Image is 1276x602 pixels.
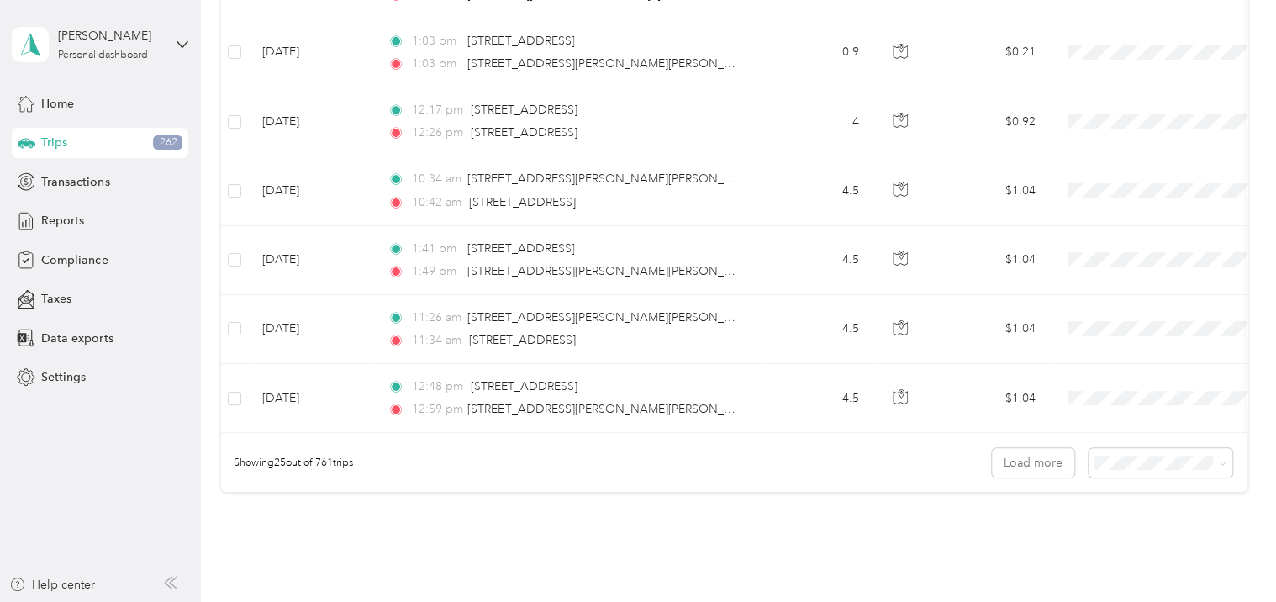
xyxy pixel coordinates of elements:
button: Load more [992,448,1074,478]
span: Reports [41,212,84,230]
span: 12:17 pm [412,101,463,119]
span: 10:42 am [412,193,461,212]
td: $1.04 [931,226,1048,295]
span: [STREET_ADDRESS] [471,103,577,117]
td: $1.04 [931,364,1048,433]
td: 4.5 [761,295,872,364]
span: 10:34 am [412,170,460,188]
button: Help center [9,576,95,594]
span: [STREET_ADDRESS][PERSON_NAME][PERSON_NAME] [467,310,761,325]
span: [STREET_ADDRESS] [469,333,576,347]
span: [STREET_ADDRESS] [467,241,574,256]
td: $1.04 [931,295,1048,364]
span: Transactions [41,173,109,191]
span: 1:49 pm [412,262,460,281]
div: Personal dashboard [58,50,148,61]
td: $1.04 [931,156,1048,225]
span: [STREET_ADDRESS][PERSON_NAME][PERSON_NAME] [467,264,761,278]
span: [STREET_ADDRESS] [469,195,576,209]
span: Showing 25 out of 761 trips [221,456,352,471]
td: [DATE] [248,87,374,156]
span: 12:59 pm [412,400,460,419]
td: $0.92 [931,87,1048,156]
td: [DATE] [248,156,374,225]
span: 262 [153,135,182,150]
span: 1:03 pm [412,32,460,50]
span: [STREET_ADDRESS] [467,34,574,48]
span: 1:03 pm [412,55,460,73]
span: 1:41 pm [412,240,460,258]
td: 0.9 [761,18,872,87]
td: 4 [761,87,872,156]
span: 11:26 am [412,309,460,327]
td: 4.5 [761,226,872,295]
span: [STREET_ADDRESS][PERSON_NAME][PERSON_NAME] [467,402,761,416]
span: 12:26 pm [412,124,463,142]
td: $0.21 [931,18,1048,87]
span: Trips [41,134,67,151]
span: Data exports [41,330,113,347]
span: [STREET_ADDRESS] [471,125,577,140]
span: Compliance [41,251,108,269]
td: [DATE] [248,295,374,364]
span: Home [41,95,74,113]
span: [STREET_ADDRESS][PERSON_NAME][PERSON_NAME] [467,56,761,71]
td: 4.5 [761,156,872,225]
td: [DATE] [248,226,374,295]
td: 4.5 [761,364,872,433]
span: Settings [41,368,86,386]
iframe: Everlance-gr Chat Button Frame [1182,508,1276,602]
span: Taxes [41,290,71,308]
td: [DATE] [248,364,374,433]
div: [PERSON_NAME] [58,27,163,45]
span: 11:34 am [412,331,461,350]
span: 12:48 pm [412,378,463,396]
td: [DATE] [248,18,374,87]
span: [STREET_ADDRESS] [471,379,577,393]
span: [STREET_ADDRESS][PERSON_NAME][PERSON_NAME] [467,172,761,186]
